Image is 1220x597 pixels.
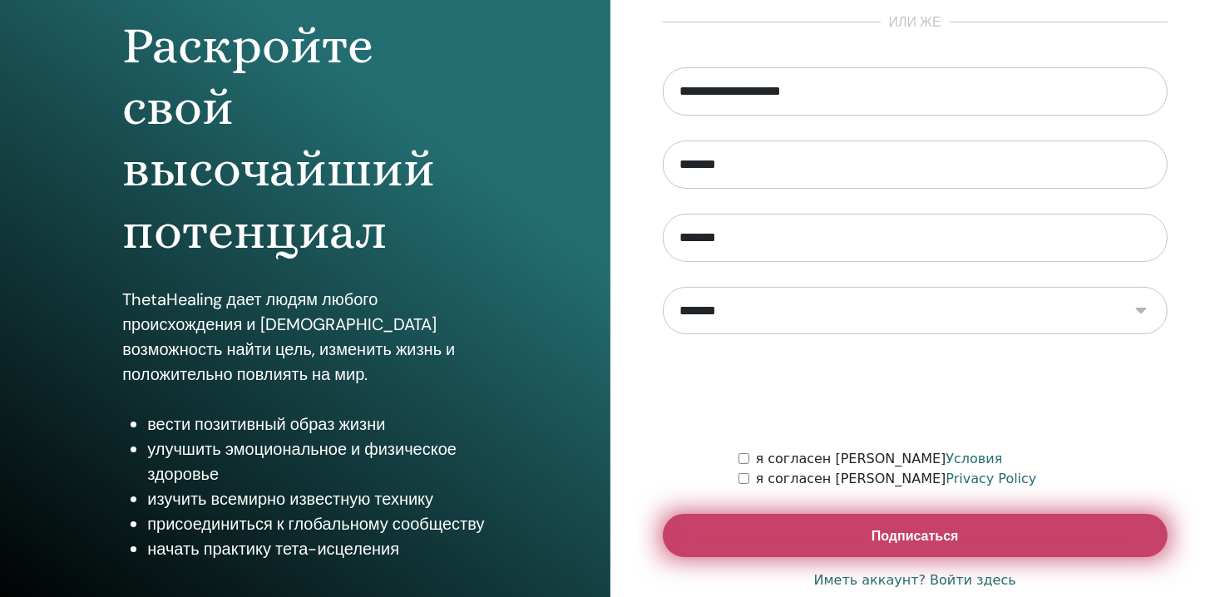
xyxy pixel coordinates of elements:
button: Подписаться [663,514,1168,557]
li: улучшить эмоциональное и физическое здоровье [147,437,487,486]
span: Подписаться [872,527,959,545]
li: изучить всемирно известную технику [147,486,487,511]
li: вести позитивный образ жизни [147,412,487,437]
li: присоединиться к глобальному сообществу [147,511,487,536]
h1: Раскройте свой высочайший потенциал [122,15,487,263]
a: Условия [946,451,1002,466]
span: или же [881,12,950,32]
a: Иметь аккаунт? Войти здесь [814,570,1016,590]
li: начать практику тета-исцеления [147,536,487,561]
a: Privacy Policy [946,471,1036,486]
p: ThetaHealing дает людям любого происхождения и [DEMOGRAPHIC_DATA] возможность найти цель, изменит... [122,287,487,387]
iframe: reCAPTCHA [788,359,1041,424]
label: я согласен [PERSON_NAME] [756,449,1003,469]
label: я согласен [PERSON_NAME] [756,469,1037,489]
